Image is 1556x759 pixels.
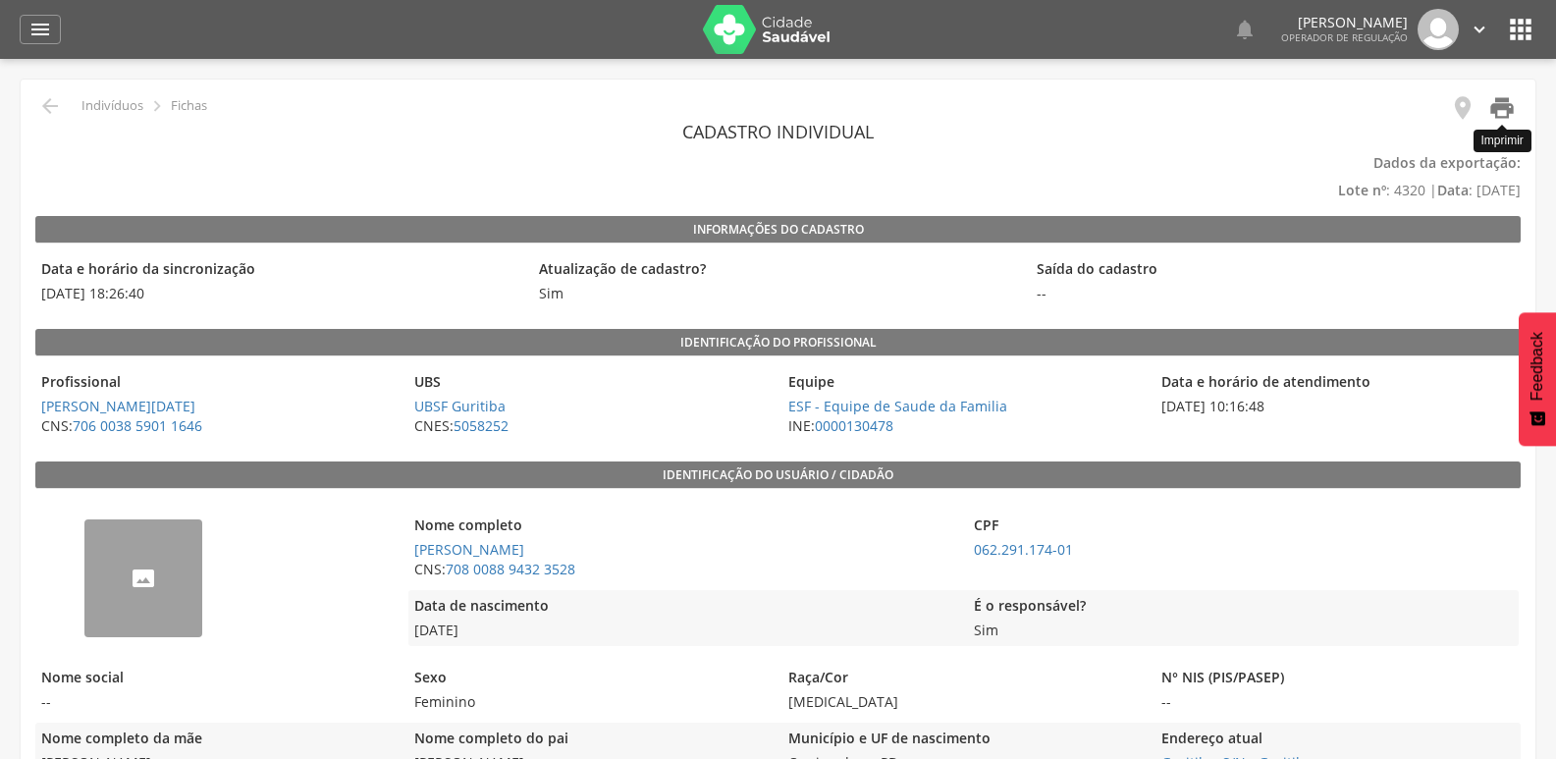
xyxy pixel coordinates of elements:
[20,15,61,44] a: 
[1281,30,1408,44] span: Operador de regulação
[408,692,772,712] span: Feminino
[815,416,893,435] a: 0000130478
[454,416,509,435] a: 5058252
[408,560,958,579] span: CNS:
[1233,9,1257,50] a: 
[533,284,569,303] span: Sim
[35,729,399,751] legend: Nome completo da mãe
[146,95,168,117] i: 
[35,416,399,436] span: CNS:
[35,216,1521,244] legend: Informações do Cadastro
[782,416,1146,436] span: INE:
[782,372,1146,395] legend: Equipe
[35,329,1521,356] legend: Identificação do profissional
[408,596,958,619] legend: Data de nascimento
[1155,668,1519,690] legend: N° NIS (PIS/PASEP)
[408,372,772,395] legend: UBS
[968,621,1518,640] span: Sim
[35,461,1521,489] legend: Identificação do usuário / cidadão
[35,149,1521,204] p: : 4320 | : [DATE]
[41,397,195,415] a: [PERSON_NAME][DATE]
[1449,94,1476,122] i: 
[171,98,207,114] p: Fichas
[1338,181,1386,199] b: Lote nº
[73,416,202,435] a: 706 0038 5901 1646
[533,259,1021,282] legend: Atualização de cadastro?
[35,372,399,395] legend: Profissional
[1155,397,1519,416] span: [DATE] 10:16:48
[1469,9,1490,50] a: 
[35,692,399,712] span: --
[1488,94,1516,122] i: 
[1031,259,1519,282] legend: Saída do cadastro
[1476,94,1516,127] a: Imprimir
[1373,153,1521,172] b: Dados da exportação:
[1474,130,1531,152] div: Imprimir
[408,416,772,436] span: CNES:
[35,668,399,690] legend: Nome social
[974,540,1073,559] a: 062.291.174-01
[28,18,52,41] i: 
[1233,18,1257,41] i: 
[1469,19,1490,40] i: 
[1519,312,1556,446] button: Feedback - Mostrar pesquisa
[1437,181,1469,199] b: Data
[408,621,958,640] span: [DATE]
[1155,692,1519,712] span: --
[414,540,524,559] a: [PERSON_NAME]
[1031,284,1519,303] span: --
[446,560,575,578] a: 708 0088 9432 3528
[35,114,1521,149] header: Cadastro individual
[408,668,772,690] legend: Sexo
[408,515,958,538] legend: Nome completo
[35,284,523,303] span: [DATE] 18:26:40
[1505,14,1536,45] i: 
[968,515,1518,538] legend: CPF
[1155,372,1519,395] legend: Data e horário de atendimento
[782,668,1146,690] legend: Raça/Cor
[35,259,523,282] legend: Data e horário da sincronização
[788,397,1007,415] a: ESF - Equipe de Saude da Familia
[1155,729,1519,751] legend: Endereço atual
[414,397,506,415] a: UBSF Guritiba
[782,692,1146,712] span: [MEDICAL_DATA]
[968,596,1518,619] legend: É o responsável?
[81,98,143,114] p: Indivíduos
[38,94,62,118] i: 
[1529,332,1546,401] span: Feedback
[782,729,1146,751] legend: Município e UF de nascimento
[1281,16,1408,29] p: [PERSON_NAME]
[408,729,772,751] legend: Nome completo do pai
